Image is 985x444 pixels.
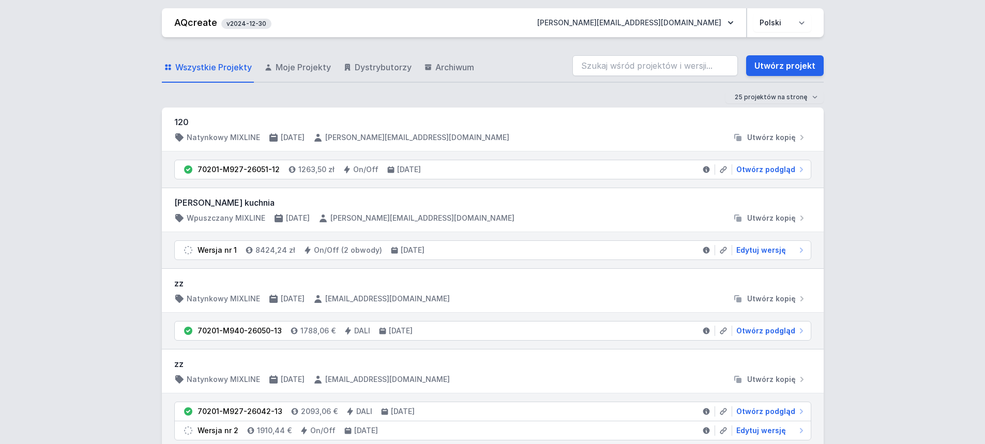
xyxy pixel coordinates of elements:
div: 70201-M940-26050-13 [198,326,282,336]
h4: On/Off (2 obwody) [314,245,382,255]
h4: 2093,06 € [301,406,338,417]
a: AQcreate [174,17,217,28]
span: Moje Projekty [276,61,331,73]
span: Utwórz kopię [747,132,796,143]
input: Szukaj wśród projektów i wersji... [572,55,738,76]
a: Archiwum [422,53,476,83]
h4: [DATE] [286,213,310,223]
button: Utwórz kopię [729,132,811,143]
a: Otwórz podgląd [732,326,807,336]
button: Utwórz kopię [729,374,811,385]
select: Wybierz język [753,13,811,32]
span: Otwórz podgląd [736,326,795,336]
h4: DALI [356,406,372,417]
h4: Natynkowy MIXLINE [187,374,260,385]
a: Otwórz podgląd [732,406,807,417]
img: draft.svg [183,425,193,436]
a: Moje Projekty [262,53,333,83]
span: Edytuj wersję [736,425,786,436]
h4: [PERSON_NAME][EMAIL_ADDRESS][DOMAIN_NAME] [325,132,509,143]
h4: [DATE] [281,374,305,385]
h4: Wpuszczany MIXLINE [187,213,265,223]
span: Dystrybutorzy [355,61,412,73]
h4: [DATE] [281,294,305,304]
h4: On/Off [310,425,336,436]
h4: [EMAIL_ADDRESS][DOMAIN_NAME] [325,294,450,304]
h4: [DATE] [354,425,378,436]
h4: On/Off [353,164,378,175]
h4: 1910,44 € [257,425,292,436]
h4: 1263,50 zł [298,164,335,175]
span: Otwórz podgląd [736,406,795,417]
h4: 8424,24 zł [255,245,295,255]
a: Utwórz projekt [746,55,824,76]
h4: [DATE] [281,132,305,143]
button: Utwórz kopię [729,213,811,223]
a: Edytuj wersję [732,245,807,255]
span: Utwórz kopię [747,374,796,385]
h3: 120 [174,116,811,128]
h4: [EMAIL_ADDRESS][DOMAIN_NAME] [325,374,450,385]
h4: [PERSON_NAME][EMAIL_ADDRESS][DOMAIN_NAME] [330,213,514,223]
div: 70201-M927-26042-13 [198,406,282,417]
span: Wszystkie Projekty [175,61,252,73]
h3: [PERSON_NAME] kuchnia [174,196,811,209]
a: Otwórz podgląd [732,164,807,175]
h4: [DATE] [401,245,425,255]
a: Wszystkie Projekty [162,53,254,83]
button: Utwórz kopię [729,294,811,304]
h4: DALI [354,326,370,336]
h4: [DATE] [397,164,421,175]
h4: [DATE] [391,406,415,417]
h3: zz [174,277,811,289]
button: [PERSON_NAME][EMAIL_ADDRESS][DOMAIN_NAME] [529,13,742,32]
h4: [DATE] [389,326,413,336]
button: v2024-12-30 [221,17,271,29]
span: v2024-12-30 [226,20,266,28]
div: Wersja nr 2 [198,425,238,436]
span: Otwórz podgląd [736,164,795,175]
img: draft.svg [183,245,193,255]
span: Edytuj wersję [736,245,786,255]
h4: Natynkowy MIXLINE [187,294,260,304]
a: Dystrybutorzy [341,53,414,83]
span: Archiwum [435,61,474,73]
div: 70201-M927-26051-12 [198,164,280,175]
a: Edytuj wersję [732,425,807,436]
h4: Natynkowy MIXLINE [187,132,260,143]
h4: 1788,06 € [300,326,336,336]
span: Utwórz kopię [747,213,796,223]
span: Utwórz kopię [747,294,796,304]
div: Wersja nr 1 [198,245,237,255]
h3: zz [174,358,811,370]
